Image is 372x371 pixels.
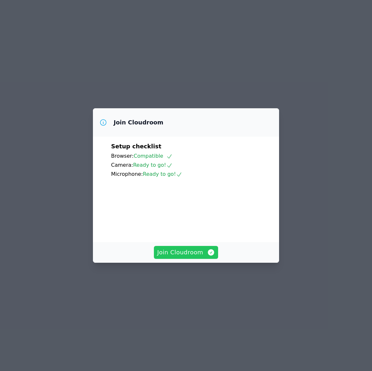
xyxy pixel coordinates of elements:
[111,162,133,168] span: Camera:
[154,246,218,259] button: Join Cloudroom
[111,153,134,159] span: Browser:
[114,119,163,126] h3: Join Cloudroom
[134,153,173,159] span: Compatible
[157,248,215,257] span: Join Cloudroom
[143,171,182,177] span: Ready to go!
[111,171,143,177] span: Microphone:
[133,162,172,168] span: Ready to go!
[111,143,161,150] span: Setup checklist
